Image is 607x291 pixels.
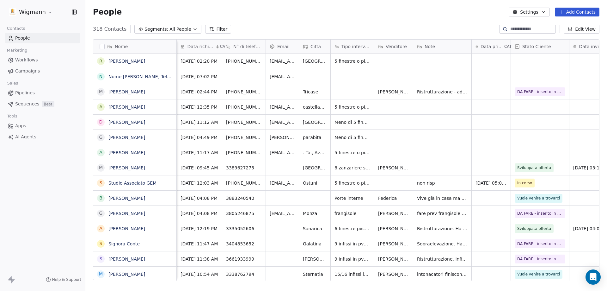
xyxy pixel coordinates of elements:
[5,88,80,98] a: Pipelines
[169,26,191,33] span: All People
[517,195,560,201] span: Vuole venire a trovarci
[177,40,222,53] div: Data richiestaCAT
[226,165,262,171] span: 3389627275
[144,26,168,33] span: Segments:
[15,134,36,140] span: AI Agents
[15,101,39,107] span: Sequences
[99,164,103,171] div: M
[522,43,551,50] span: Stato Cliente
[19,8,46,16] span: Wigmann
[15,35,30,41] span: People
[303,241,327,247] span: Galatina
[266,40,299,53] div: Email
[334,210,370,217] span: frangisole
[99,134,103,141] div: G
[270,134,295,141] span: [PERSON_NAME][EMAIL_ADDRESS][DOMAIN_NAME]
[564,25,599,34] button: Edit View
[108,272,145,277] a: [PERSON_NAME]
[4,111,20,121] span: Tools
[303,104,327,110] span: castellabate [GEOGRAPHIC_DATA]
[93,54,177,281] div: grid
[115,43,128,50] span: Nome
[187,43,214,50] span: Data richiesta
[181,210,218,217] span: [DATE] 04:08 PM
[226,119,262,125] span: [PHONE_NUMBER]
[270,58,295,64] span: [EMAIL_ADDRESS][DOMAIN_NAME]
[226,225,262,232] span: 3335052606
[108,196,145,201] a: [PERSON_NAME]
[8,7,54,17] button: Wigmann
[303,165,327,171] span: [GEOGRAPHIC_DATA]
[509,8,549,16] button: Settings
[226,256,262,262] span: 3661933999
[481,43,503,50] span: Data primo contatto
[99,58,102,65] div: R
[341,43,370,50] span: Tipo intervento
[270,73,295,80] span: [EMAIL_ADDRESS][DOMAIN_NAME]
[42,101,54,107] span: Beta
[517,210,563,217] span: DA FARE - inserito in cartella
[299,40,330,53] div: Città
[334,165,370,171] span: 8 zanzariere su infissi già montati da noi
[303,180,327,186] span: Ostuni
[108,241,140,246] a: Signora Conte
[425,43,435,50] span: Note
[108,256,145,262] a: [PERSON_NAME]
[226,210,262,217] span: 3805246875
[270,119,295,125] span: [EMAIL_ADDRESS][DOMAIN_NAME]
[378,271,409,277] span: [PERSON_NAME]
[334,241,370,247] span: 9 infissi in pvc o legno all. + 1 portoncino + zanzariere + avvolgibili orienta
[108,180,156,186] a: Studio Associato GEM
[4,46,30,55] span: Marketing
[270,210,295,217] span: [EMAIL_ADDRESS][DOMAIN_NAME]
[181,73,218,80] span: [DATE] 07:02 PM
[303,210,327,217] span: Monza
[181,58,218,64] span: [DATE] 02:20 PM
[181,195,218,201] span: [DATE] 04:08 PM
[517,256,563,262] span: DA FARE - inserito in cartella
[108,165,145,170] a: [PERSON_NAME]
[108,120,145,125] a: [PERSON_NAME]
[334,119,370,125] span: Meno di 5 finestre
[378,241,409,247] span: [PERSON_NAME]
[334,195,370,201] span: Porte interne
[277,43,290,50] span: Email
[417,180,468,186] span: non risp
[181,180,218,186] span: [DATE] 12:03 AM
[334,225,370,232] span: 6 finestre pvc bianco
[303,58,327,64] span: [GEOGRAPHIC_DATA]
[99,195,102,201] div: B
[99,149,102,156] div: A
[99,88,103,95] div: M
[517,271,560,277] span: Vuole venire a trovarci
[417,210,468,217] span: fare prev frangisole senza veletta - vedi mail per misure - frangisole mod. Z70 Colore 7035 o 801...
[15,90,35,96] span: Pipelines
[93,7,122,17] span: People
[303,271,327,277] span: Sternatia
[108,211,145,216] a: [PERSON_NAME]
[475,180,507,186] span: [DATE] 05:04 PM
[220,44,227,49] span: CAT
[100,256,102,262] div: S
[334,58,370,64] span: 5 finestre o più di 5
[181,104,218,110] span: [DATE] 12:35 PM
[579,43,604,50] span: Data invio offerta
[303,119,327,125] span: [GEOGRAPHIC_DATA]
[181,89,218,95] span: [DATE] 02:44 PM
[303,225,327,232] span: Sanarica
[100,180,102,186] div: S
[108,59,145,64] a: [PERSON_NAME]
[15,57,38,63] span: Workflows
[472,40,511,53] div: Data primo contattoCAT
[417,195,468,201] span: Vive già in casa ma senza porte interne. Vuole venire a vedere qualcosa in azienda o qualche foto...
[108,150,145,155] a: [PERSON_NAME]
[378,89,409,95] span: [PERSON_NAME]
[99,225,102,232] div: A
[303,149,327,156] span: . Ta., Avetrana
[504,44,512,49] span: CAT
[270,149,295,156] span: [EMAIL_ADDRESS][DOMAIN_NAME]
[517,165,551,171] span: Sviluppata offerta
[100,240,102,247] div: S
[413,40,471,53] div: Note
[417,256,468,262] span: Ristrutturazione. Infissi in legno già presenti. Deve ancora intestarsi casa. Vorrebbe infissi pe...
